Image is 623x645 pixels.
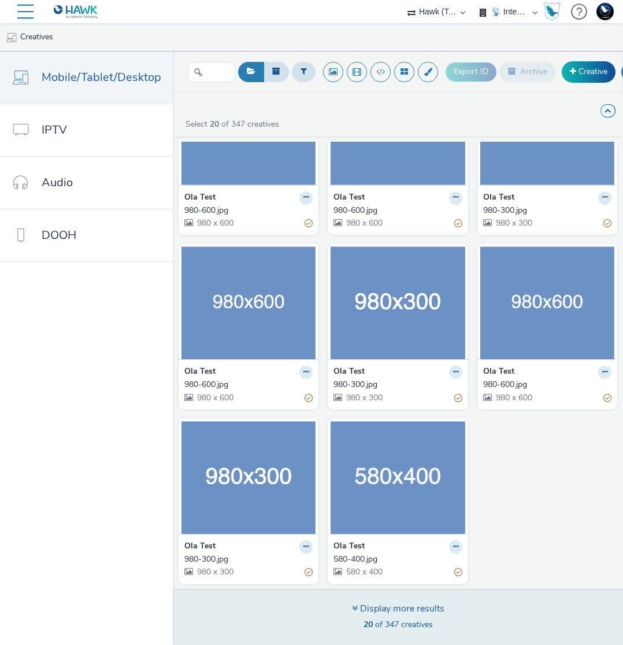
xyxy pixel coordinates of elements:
span: DOOH [42,227,76,244]
div: Partially valid [603,392,611,404]
img: Support Hawk [596,3,614,20]
a: Hawk Academy [543,2,565,21]
span: 980 x 300 [495,218,532,228]
img: 980-300.jpg visual [331,246,465,359]
a: Creative [562,61,615,82]
span: 980 x 600 [196,392,233,403]
div: Partially valid [454,566,462,578]
img: Hawk Academy [543,2,561,21]
strong: 20 [364,619,373,630]
span: Mobile/Tablet/Desktop [42,69,161,86]
a: 980-300.jpg [483,205,611,216]
strong: Ola Test [483,366,514,379]
strong: Ola Test [483,191,514,205]
span: 980 x 600 [495,392,532,403]
img: undefined Logo [54,5,98,19]
div: Partially valid [305,566,313,578]
img: 580-400.jpg visual [331,421,465,534]
span: 980 x 300 [196,566,233,577]
div: Partially valid [603,218,611,230]
a: 980-600.jpg [184,379,313,390]
strong: Ola Test [333,191,365,205]
span: of 347 creatives [364,619,433,630]
div: 980-600.jpg [184,379,308,390]
a: 980-600.jpg [184,205,313,216]
strong: Ola Test [184,191,216,205]
div: 980-600.jpg [184,205,308,216]
a: 980-600.jpg [483,379,611,390]
img: 980-300.jpg visual [181,421,316,534]
input: Search... [188,62,235,82]
div: Partially valid [454,218,462,230]
strong: Ola Test [184,366,216,379]
div: Partially valid [454,392,462,404]
span: 980 x 300 [345,392,383,403]
strong: Ola Test [333,540,365,554]
div: Partially valid [305,218,313,230]
strong: Ola Test [333,366,365,379]
div: 980-300.jpg [333,379,457,390]
div: Display more results [352,602,444,615]
div: 980-300.jpg [483,205,607,216]
img: mobile [6,32,17,43]
div: 980-600.jpg [333,205,457,216]
img: 980-600.jpg visual [181,246,316,359]
div: 580-400.jpg [333,554,457,565]
a: Select of 347 creatives [184,119,284,130]
a: 580-400.jpg [333,554,462,565]
button: Archive [499,62,556,82]
strong: 20 [210,119,219,130]
img: 980-600.jpg visual [480,246,614,359]
div: Partially valid [305,392,313,404]
strong: Ola Test [184,540,216,554]
div: 980-600.jpg [483,379,607,390]
a: 980-600.jpg [333,205,462,216]
span: 580 x 400 [345,566,383,577]
button: Export ID [446,62,496,81]
span: Audio [42,174,73,191]
a: 980-300.jpg [333,379,462,390]
div: 980-300.jpg [184,554,308,565]
span: 980 x 600 [196,218,233,228]
span: 980 x 600 [345,218,383,228]
span: IPTV [42,121,67,138]
a: 980-300.jpg [184,554,313,565]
